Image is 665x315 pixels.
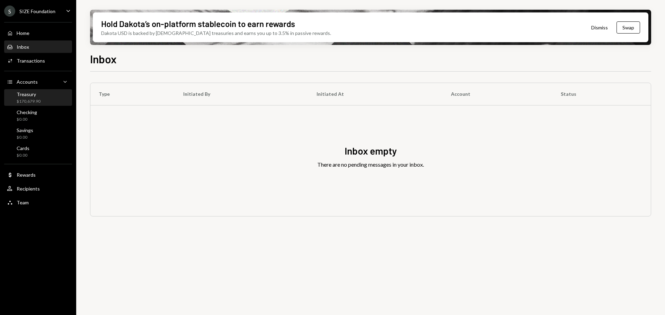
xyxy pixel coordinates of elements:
[17,200,29,205] div: Team
[17,30,29,36] div: Home
[583,19,617,36] button: Dismiss
[17,127,33,133] div: Savings
[175,83,308,105] th: Initiated By
[17,79,38,85] div: Accounts
[443,83,552,105] th: Account
[4,40,72,53] a: Inbox
[17,58,45,64] div: Transactions
[17,172,36,178] div: Rewards
[17,135,33,140] div: $0.00
[4,107,72,124] a: Checking$0.00
[552,83,651,105] th: Status
[17,186,40,192] div: Recipients
[17,91,41,97] div: Treasury
[345,144,397,158] div: Inbox empty
[4,168,72,181] a: Rewards
[19,8,55,14] div: SIZE Foundation
[4,125,72,142] a: Savings$0.00
[617,21,640,34] button: Swap
[4,54,72,67] a: Transactions
[17,117,37,122] div: $0.00
[17,44,29,50] div: Inbox
[4,27,72,39] a: Home
[17,99,41,104] div: $170,679.90
[4,143,72,160] a: Cards$0.00
[90,83,175,105] th: Type
[17,152,29,158] div: $0.00
[17,109,37,115] div: Checking
[308,83,443,105] th: Initiated At
[4,182,72,195] a: Recipients
[4,196,72,209] a: Team
[90,52,117,66] h1: Inbox
[101,18,295,29] div: Hold Dakota’s on-platform stablecoin to earn rewards
[17,145,29,151] div: Cards
[4,6,15,17] div: S
[101,29,331,37] div: Dakota USD is backed by [DEMOGRAPHIC_DATA] treasuries and earns you up to 3.5% in passive rewards.
[4,89,72,106] a: Treasury$170,679.90
[4,75,72,88] a: Accounts
[317,160,424,169] div: There are no pending messages in your inbox.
